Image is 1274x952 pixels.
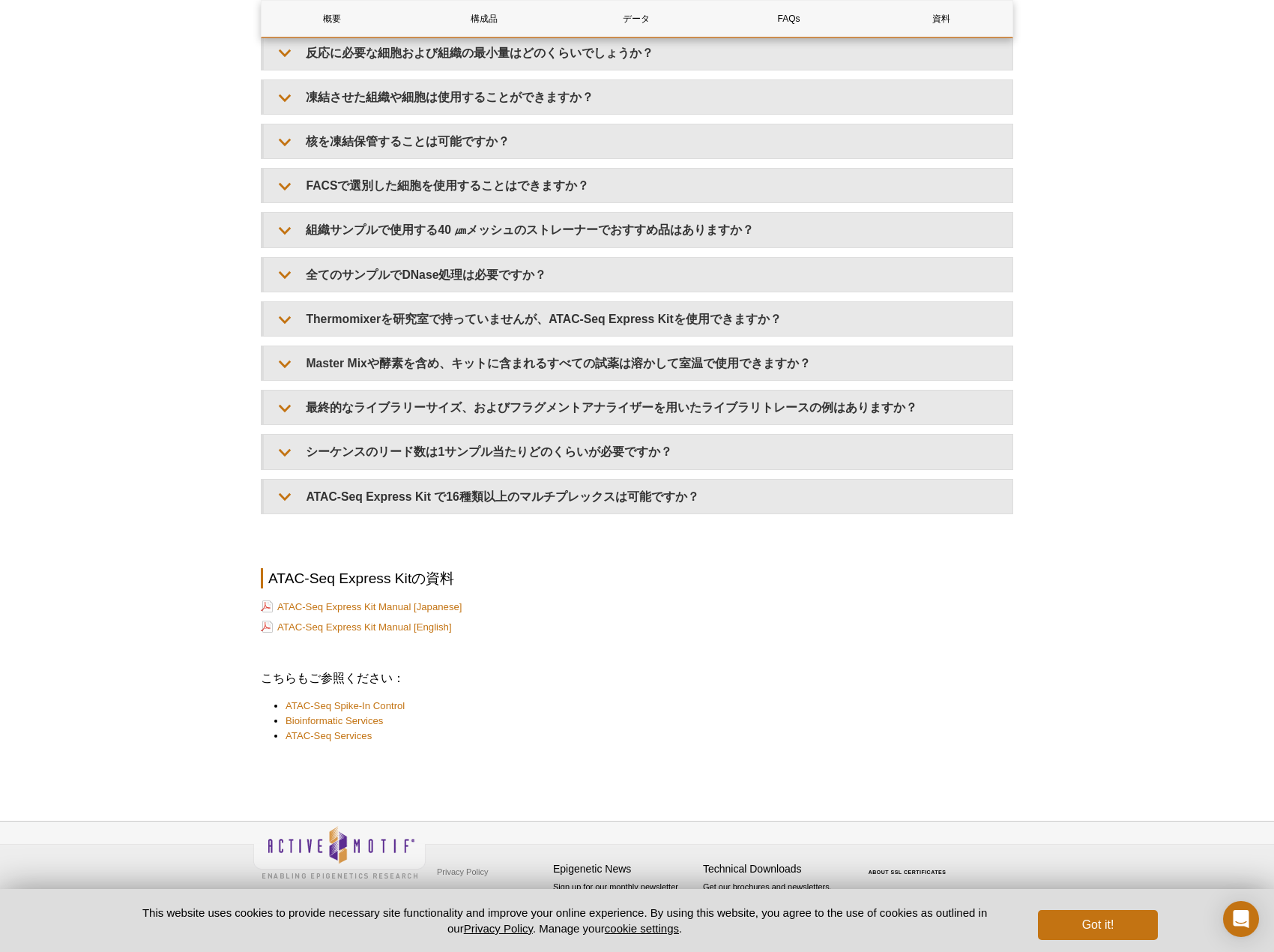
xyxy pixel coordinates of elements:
[433,861,492,883] a: Privacy Policy
[566,1,707,37] a: データ
[262,1,402,37] a: 概要
[264,302,1012,336] summary: Thermomixerを研究室で持っていませんが、ATAC-Seq Express Kitを使用できますか？
[414,1,555,37] a: 構成品
[703,863,845,876] h4: Technical Downloads
[116,905,1013,936] p: This website uses cookies to provide necessary site functionality and improve your online experie...
[553,881,695,932] p: Sign up for our monthly newsletter highlighting recent publications in the field of epigenetics.
[264,80,1012,114] summary: 凍結させた組織や細胞は使用することができますか？
[553,863,695,876] h4: Epigenetic News
[464,922,533,935] a: Privacy Policy
[264,36,1012,70] summary: 反応に必要な細胞および組織の最小量はどのくらいでしょうか？
[261,600,462,614] a: ATAC-Seq Express Kit Manual [Japanese]
[264,169,1012,202] summary: FACSで選別した細胞を使用することはできますか？
[253,822,426,882] img: Active Motif,
[286,714,383,729] a: Bioinformatic Services
[264,480,1012,513] summary: ATAC-Seq Express Kit で16種類以上のマルチプレックスは可能ですか？
[871,1,1012,37] a: 資料
[286,729,372,744] a: ATAC-Seq Services
[719,1,860,37] a: FAQs
[264,346,1012,380] summary: Master Mixや酵素を含め、キットに含まれるすべての試薬は溶かして室温で使用できますか？
[703,881,845,919] p: Get our brochures and newsletters, or request them by mail.
[264,391,1012,424] summary: 最終的なライブラリーサイズ、およびフラグメントアナライザーを用いたライブラリトレースの例はありますか？
[264,435,1012,469] summary: シーケンスのリード数は1サンプル当たりどのくらいが必要ですか？
[261,568,1013,588] h2: ATAC-Seq Express Kitの資料
[264,258,1012,292] summary: 全てのサンプルでDNase処理は必要ですか？
[261,669,1013,687] h3: こちらもご参照ください：
[853,848,965,881] table: Click to Verify - This site chose Symantec SSL for secure e-commerce and confidential communicati...
[264,213,1012,247] summary: 組織サンプルで使用する40 ㎛メッシュのストレーナーでおすすめ品はありますか？
[433,883,512,906] a: Terms & Conditions
[286,699,405,714] a: ATAC-Seq Spike-In Control
[1038,910,1158,940] button: Got it!
[869,870,947,875] a: ABOUT SSL CERTIFICATES
[1223,901,1259,937] div: Open Intercom Messenger
[264,124,1012,158] summary: 核を凍結保管することは可能ですか？
[261,620,452,634] a: ATAC-Seq Express Kit Manual [English]
[605,922,679,935] button: cookie settings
